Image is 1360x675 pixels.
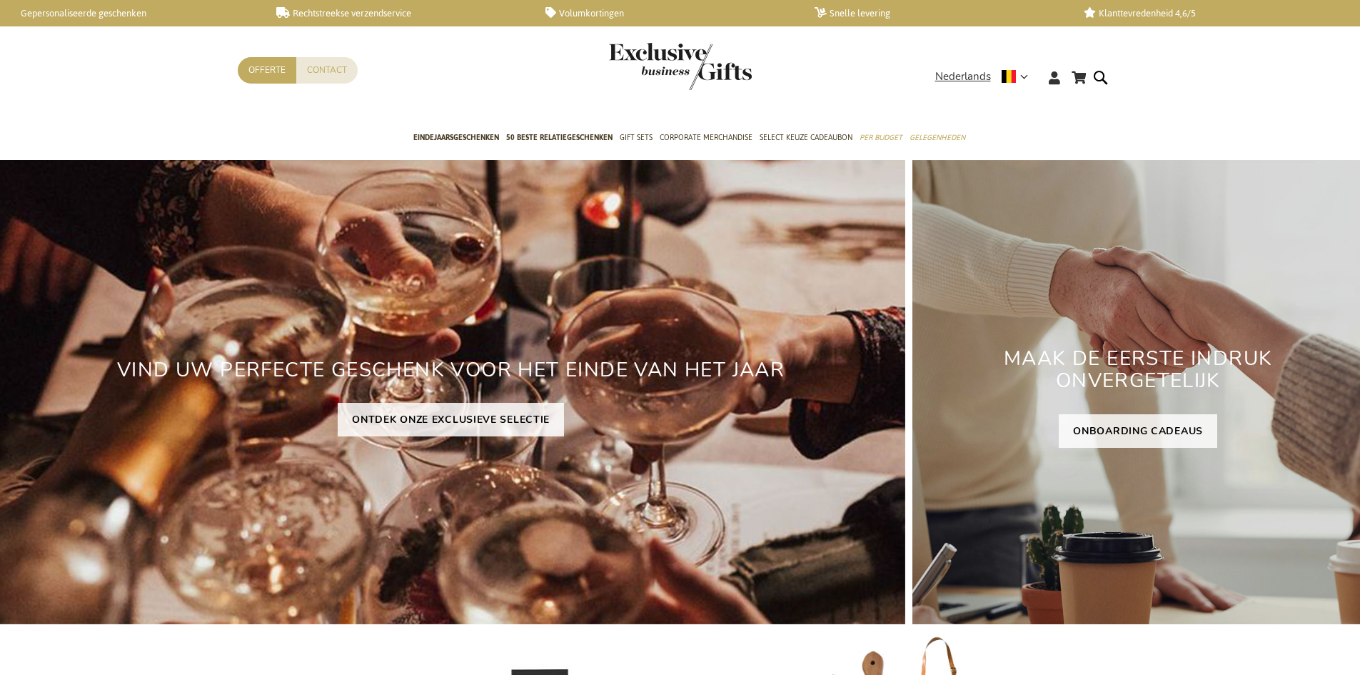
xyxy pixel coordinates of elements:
[238,57,296,84] a: Offerte
[910,130,965,145] span: Gelegenheden
[413,130,499,145] span: Eindejaarsgeschenken
[413,121,499,156] a: Eindejaarsgeschenken
[276,7,523,19] a: Rechtstreekse verzendservice
[935,69,991,85] span: Nederlands
[1059,414,1217,448] a: ONBOARDING CADEAUS
[910,121,965,156] a: Gelegenheden
[506,121,613,156] a: 50 beste relatiegeschenken
[1084,7,1330,19] a: Klanttevredenheid 4,6/5
[760,130,852,145] span: Select Keuze Cadeaubon
[609,43,680,90] a: store logo
[7,7,253,19] a: Gepersonaliseerde geschenken
[660,121,752,156] a: Corporate Merchandise
[660,130,752,145] span: Corporate Merchandise
[609,43,752,90] img: Exclusive Business gifts logo
[545,7,792,19] a: Volumkortingen
[296,57,358,84] a: Contact
[338,403,564,436] a: ONTDEK ONZE EXCLUSIEVE SELECTIE
[860,121,902,156] a: Per Budget
[815,7,1061,19] a: Snelle levering
[620,130,653,145] span: Gift Sets
[506,130,613,145] span: 50 beste relatiegeschenken
[620,121,653,156] a: Gift Sets
[860,130,902,145] span: Per Budget
[935,69,1037,85] div: Nederlands
[760,121,852,156] a: Select Keuze Cadeaubon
